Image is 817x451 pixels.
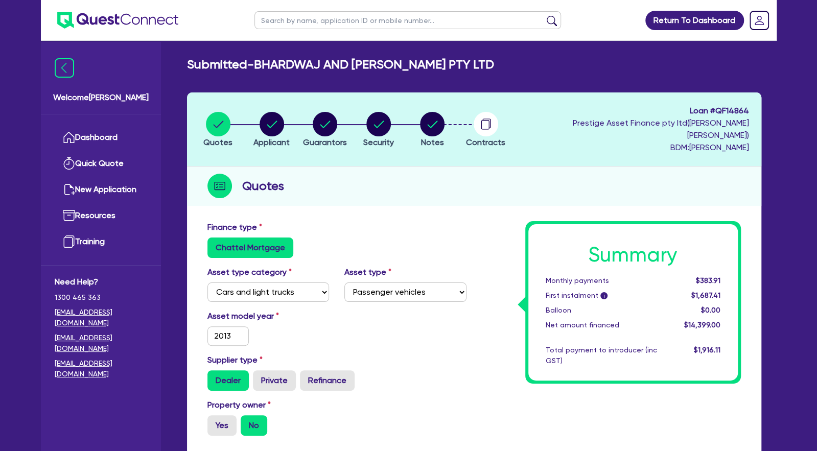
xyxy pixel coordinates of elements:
[546,243,720,267] h1: Summary
[253,137,290,147] span: Applicant
[515,105,749,117] span: Loan # QF14864
[538,305,665,316] div: Balloon
[63,235,75,248] img: training
[53,91,149,104] span: Welcome [PERSON_NAME]
[55,276,147,288] span: Need Help?
[573,118,749,140] span: Prestige Asset Finance pty ltd ( [PERSON_NAME] [PERSON_NAME] )
[302,111,347,149] button: Guarantors
[538,320,665,330] div: Net amount financed
[515,141,749,154] span: BDM: [PERSON_NAME]
[684,321,720,329] span: $14,399.00
[746,7,773,34] a: Dropdown toggle
[419,111,445,149] button: Notes
[253,111,290,149] button: Applicant
[55,292,147,303] span: 1300 465 363
[701,306,720,314] span: $0.00
[207,370,249,391] label: Dealer
[207,238,293,258] label: Chattel Mortgage
[63,157,75,170] img: quick-quote
[303,137,347,147] span: Guarantors
[363,111,394,149] button: Security
[344,266,391,278] label: Asset type
[645,11,744,30] a: Return To Dashboard
[538,275,665,286] div: Monthly payments
[55,333,147,354] a: [EMAIL_ADDRESS][DOMAIN_NAME]
[242,177,284,195] h2: Quotes
[300,370,355,391] label: Refinance
[363,137,394,147] span: Security
[691,291,720,299] span: $1,687.41
[203,137,232,147] span: Quotes
[55,307,147,328] a: [EMAIL_ADDRESS][DOMAIN_NAME]
[207,221,262,233] label: Finance type
[55,358,147,379] a: [EMAIL_ADDRESS][DOMAIN_NAME]
[200,310,337,322] label: Asset model year
[538,290,665,301] div: First instalment
[63,183,75,196] img: new-application
[538,345,665,366] div: Total payment to introducer (inc GST)
[207,266,292,278] label: Asset type category
[55,125,147,151] a: Dashboard
[693,346,720,354] span: $1,916.11
[695,276,720,284] span: $383.91
[63,209,75,222] img: resources
[203,111,233,149] button: Quotes
[57,12,178,29] img: quest-connect-logo-blue
[55,203,147,229] a: Resources
[187,57,494,72] h2: Submitted - BHARDWAJ AND [PERSON_NAME] PTY LTD
[253,370,296,391] label: Private
[55,177,147,203] a: New Application
[600,292,608,299] span: i
[207,415,237,436] label: Yes
[207,354,263,366] label: Supplier type
[207,174,232,198] img: step-icon
[465,111,506,149] button: Contracts
[55,151,147,177] a: Quick Quote
[466,137,505,147] span: Contracts
[55,58,74,78] img: icon-menu-close
[207,399,271,411] label: Property owner
[254,11,561,29] input: Search by name, application ID or mobile number...
[55,229,147,255] a: Training
[421,137,443,147] span: Notes
[241,415,267,436] label: No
